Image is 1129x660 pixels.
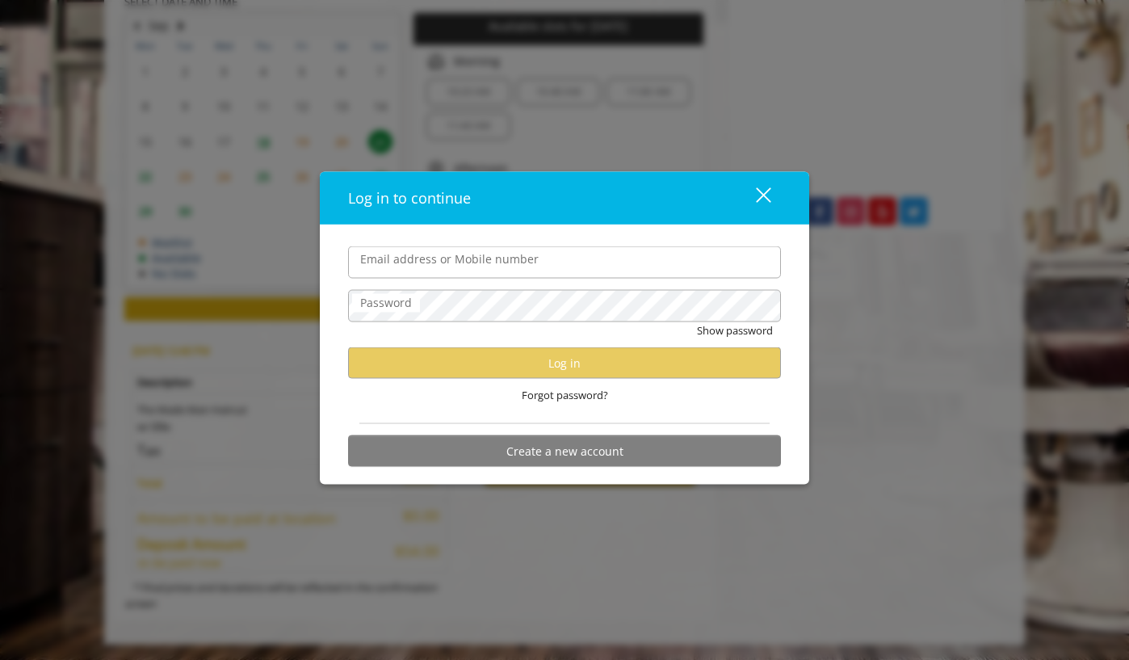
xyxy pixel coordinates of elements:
[348,188,471,208] span: Log in to continue
[348,290,781,322] input: Password
[737,186,770,210] div: close dialog
[348,246,781,279] input: Email address or Mobile number
[522,387,608,404] span: Forgot password?
[697,322,773,339] button: Show password
[348,435,781,467] button: Create a new account
[726,182,781,215] button: close dialog
[352,250,547,268] label: Email address or Mobile number
[348,347,781,379] button: Log in
[352,294,420,312] label: Password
